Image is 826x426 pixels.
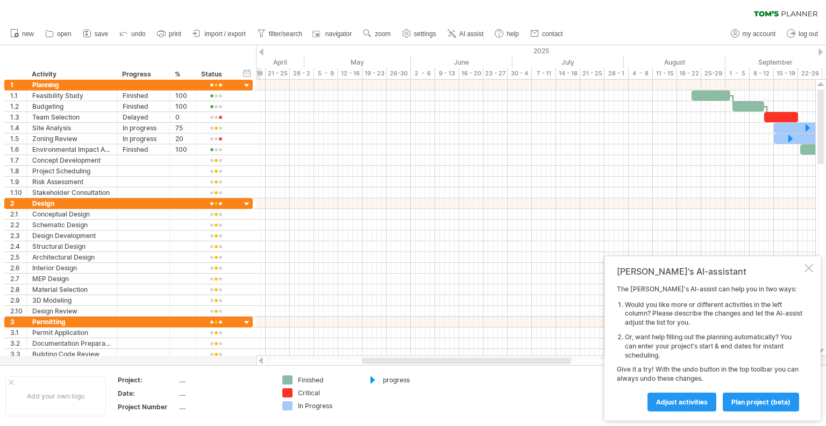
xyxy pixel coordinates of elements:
div: 14 - 18 [556,68,580,79]
div: In progress [123,134,164,144]
div: Environmental Impact Assessment [32,144,111,155]
div: 19 - 23 [362,68,387,79]
span: my account [743,30,775,38]
span: navigator [325,30,352,38]
span: Adjust activities [656,398,708,406]
div: Stakeholder Consultation [32,187,111,198]
div: 1.1 [10,90,26,101]
div: 75 [175,123,190,133]
div: 100 [175,90,190,101]
div: 2.1 [10,209,26,219]
div: 2 - 6 [411,68,435,79]
div: 1.2 [10,101,26,111]
div: Finished [298,375,357,385]
div: 25-29 [701,68,725,79]
div: Delayed [123,112,164,122]
div: 2.8 [10,284,26,295]
div: Activity [32,69,111,80]
div: 2.5 [10,252,26,262]
div: 1 [10,80,26,90]
div: Zoning Review [32,134,111,144]
div: Progress [122,69,163,80]
div: 100 [175,144,190,155]
div: May 2025 [304,57,411,68]
a: log out [784,27,821,41]
div: 2.4 [10,241,26,252]
span: open [57,30,72,38]
div: 1.8 [10,166,26,176]
a: new [8,27,37,41]
a: AI assist [445,27,487,41]
div: Permit Application [32,327,111,338]
a: my account [728,27,779,41]
div: In Progress [298,401,357,410]
div: Finished [123,90,164,101]
div: 2.10 [10,306,26,316]
div: Conceptual Design [32,209,111,219]
div: 16 - 20 [459,68,483,79]
span: filter/search [269,30,302,38]
div: 1.3 [10,112,26,122]
div: 18 - 22 [677,68,701,79]
div: 4 - 8 [629,68,653,79]
span: import / export [204,30,246,38]
div: 100 [175,101,190,111]
div: Documentation Preparation [32,338,111,348]
div: July 2025 [512,57,624,68]
div: Permitting [32,317,111,327]
div: 1.6 [10,144,26,155]
div: 1.5 [10,134,26,144]
div: 20 [175,134,190,144]
span: zoom [375,30,390,38]
div: Status [201,69,230,80]
span: plan project (beta) [731,398,791,406]
a: help [492,27,522,41]
div: 21 - 25 [266,68,290,79]
a: filter/search [254,27,305,41]
div: .... [179,389,269,398]
div: Design Development [32,231,111,241]
div: 12 - 16 [338,68,362,79]
div: 2.6 [10,263,26,273]
div: Material Selection [32,284,111,295]
div: 5 - 9 [314,68,338,79]
div: Structural Design [32,241,111,252]
a: navigator [311,27,355,41]
div: Risk Assessment [32,177,111,187]
span: help [507,30,519,38]
div: MEP Design [32,274,111,284]
div: 21 - 25 [580,68,604,79]
div: Date: [118,389,177,398]
div: August 2025 [624,57,725,68]
div: [PERSON_NAME]'s AI-assistant [617,266,802,277]
div: Budgeting [32,101,111,111]
div: 28 - 1 [604,68,629,79]
div: Concept Development [32,155,111,165]
div: Finished [123,144,164,155]
a: plan project (beta) [723,393,799,411]
div: 3.2 [10,338,26,348]
li: Or, want help filling out the planning automatically? You can enter your project's start & end da... [625,333,802,360]
div: 11 - 15 [653,68,677,79]
div: Building Code Review [32,349,111,359]
span: undo [131,30,146,38]
div: Schematic Design [32,220,111,230]
div: 3.3 [10,349,26,359]
div: 2.3 [10,231,26,241]
div: .... [179,402,269,411]
a: contact [528,27,566,41]
div: 8 - 12 [750,68,774,79]
a: zoom [360,27,394,41]
div: 3.1 [10,327,26,338]
span: new [22,30,34,38]
div: 3D Modeling [32,295,111,305]
div: 15 - 19 [774,68,798,79]
span: contact [542,30,563,38]
div: Site Analysis [32,123,111,133]
div: In progress [123,123,164,133]
div: 7 - 11 [532,68,556,79]
div: Project: [118,375,177,385]
div: Project Number [118,402,177,411]
span: print [169,30,181,38]
div: 23 - 27 [483,68,508,79]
